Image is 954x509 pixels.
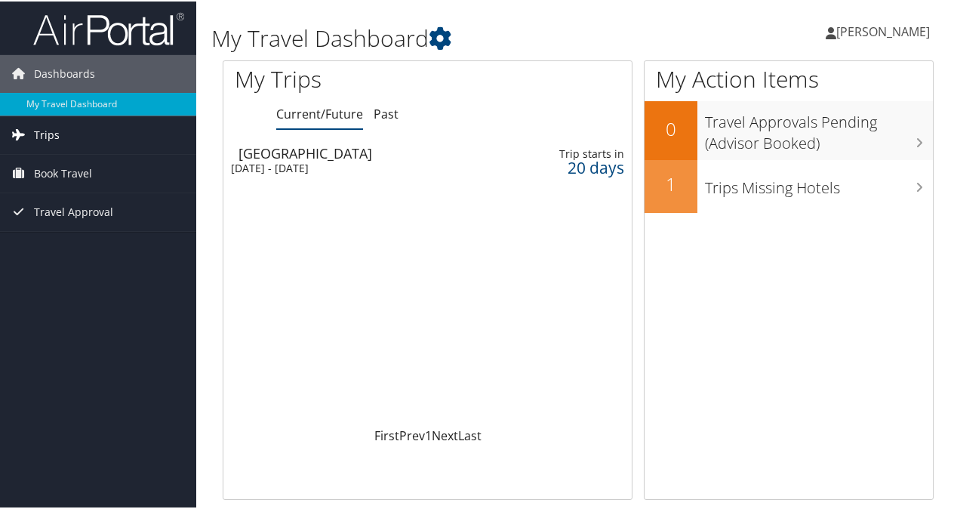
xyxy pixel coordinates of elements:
h1: My Travel Dashboard [211,21,700,53]
a: Current/Future [276,104,363,121]
div: 20 days [537,159,624,173]
h1: My Action Items [645,62,933,94]
a: Prev [399,426,425,443]
span: Book Travel [34,153,92,191]
a: Past [374,104,399,121]
span: Trips [34,115,60,153]
div: Trip starts in [537,146,624,159]
img: airportal-logo.png [33,10,184,45]
a: First [374,426,399,443]
a: [PERSON_NAME] [826,8,945,53]
a: Last [458,426,482,443]
a: Next [432,426,458,443]
span: [PERSON_NAME] [836,22,930,39]
span: Travel Approval [34,192,113,230]
h2: 0 [645,115,697,140]
h1: My Trips [235,62,451,94]
h3: Travel Approvals Pending (Advisor Booked) [705,103,933,153]
div: [GEOGRAPHIC_DATA] [238,145,491,159]
h3: Trips Missing Hotels [705,168,933,197]
span: Dashboards [34,54,95,91]
h2: 1 [645,170,697,196]
div: [DATE] - [DATE] [231,160,484,174]
a: 1Trips Missing Hotels [645,159,933,211]
a: 0Travel Approvals Pending (Advisor Booked) [645,100,933,158]
a: 1 [425,426,432,443]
